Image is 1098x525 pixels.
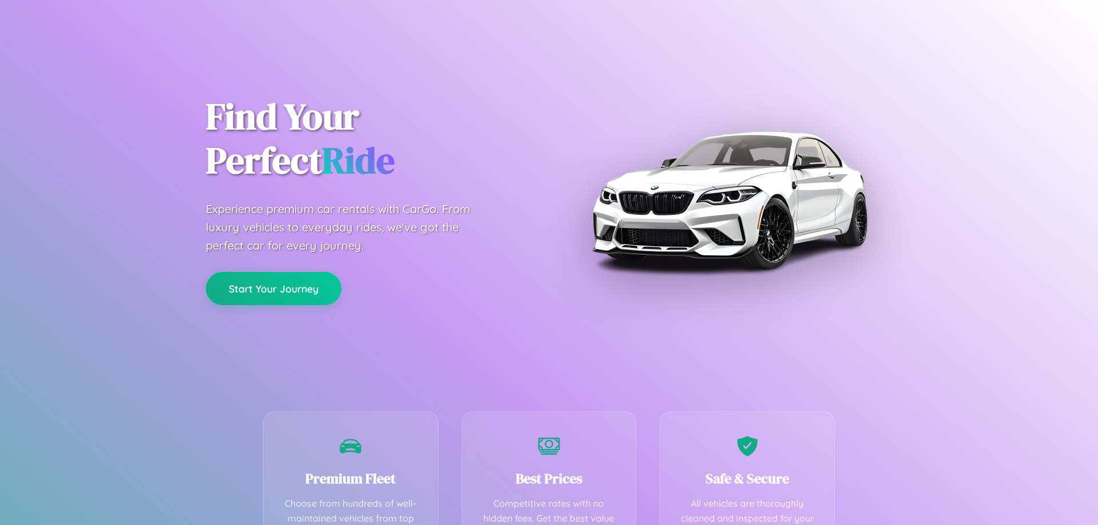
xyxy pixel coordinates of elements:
[206,95,532,183] h1: Find Your Perfect
[206,272,341,305] button: Start Your Journey
[586,57,872,343] img: Premium BMW car rental vehicle
[206,200,492,255] p: Experience premium car rentals with CarGo. From luxury vehicles to everyday rides, we've got the ...
[281,469,421,488] h3: Premium Fleet
[479,469,619,488] h3: Best Prices
[322,135,395,185] span: Ride
[677,469,817,488] h3: Safe & Secure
